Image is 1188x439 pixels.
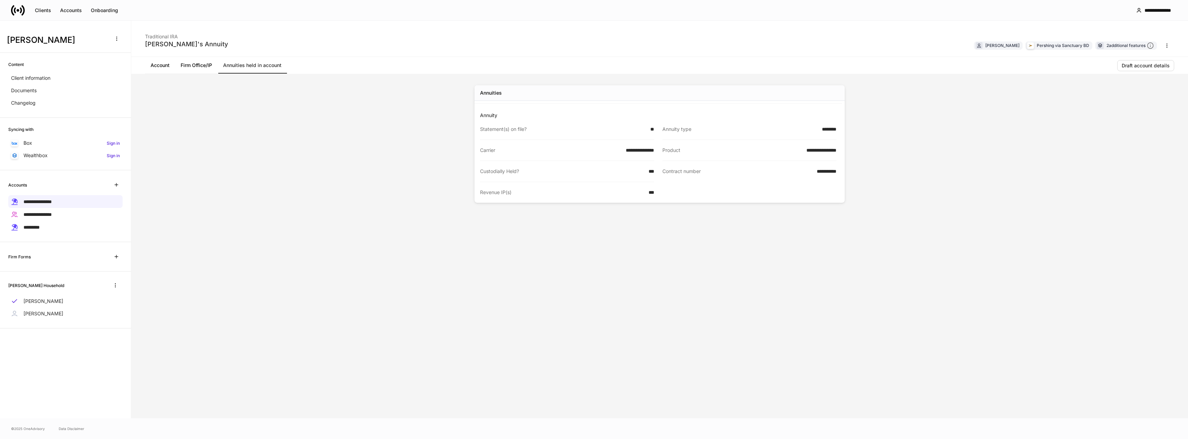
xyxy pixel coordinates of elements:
[8,307,123,320] a: [PERSON_NAME]
[23,298,63,305] p: [PERSON_NAME]
[480,89,502,96] div: Annuities
[145,29,228,40] div: Traditional IRA
[91,8,118,13] div: Onboarding
[480,112,842,119] p: Annuity
[8,72,123,84] a: Client information
[23,152,48,159] p: Wealthbox
[11,99,36,106] p: Changelog
[1122,63,1170,68] div: Draft account details
[1117,60,1174,71] button: Draft account details
[175,57,218,74] a: Firm Office/IP
[23,310,63,317] p: [PERSON_NAME]
[1037,42,1089,49] div: Pershing via Sanctuary BD
[145,40,228,48] div: [PERSON_NAME]'s Annuity
[145,57,175,74] a: Account
[8,97,123,109] a: Changelog
[480,147,622,154] div: Carrier
[480,189,644,196] div: Revenue IP(s)
[11,87,37,94] p: Documents
[218,57,287,74] a: Annuities held in account
[23,140,32,146] p: Box
[1106,42,1154,49] div: 2 additional features
[8,84,123,97] a: Documents
[35,8,51,13] div: Clients
[480,126,646,133] div: Statement(s) on file?
[59,426,84,431] a: Data Disclaimer
[7,35,107,46] h3: [PERSON_NAME]
[8,61,24,68] h6: Content
[480,168,644,175] div: Custodially Held?
[8,282,64,289] h6: [PERSON_NAME] Household
[56,5,86,16] button: Accounts
[8,137,123,149] a: BoxSign in
[8,182,27,188] h6: Accounts
[30,5,56,16] button: Clients
[662,168,813,175] div: Contract number
[8,126,33,133] h6: Syncing with
[11,426,45,431] span: © 2025 OneAdvisory
[12,142,17,145] img: oYqM9ojoZLfzCHUefNbBcWHcyDPbQKagtYciMC8pFl3iZXy3dU33Uwy+706y+0q2uJ1ghNQf2OIHrSh50tUd9HaB5oMc62p0G...
[8,254,31,260] h6: Firm Forms
[662,147,802,154] div: Product
[107,152,120,159] h6: Sign in
[11,75,50,82] p: Client information
[662,126,818,133] div: Annuity type
[60,8,82,13] div: Accounts
[8,295,123,307] a: [PERSON_NAME]
[985,42,1019,49] div: [PERSON_NAME]
[8,149,123,162] a: WealthboxSign in
[107,140,120,146] h6: Sign in
[86,5,123,16] button: Onboarding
